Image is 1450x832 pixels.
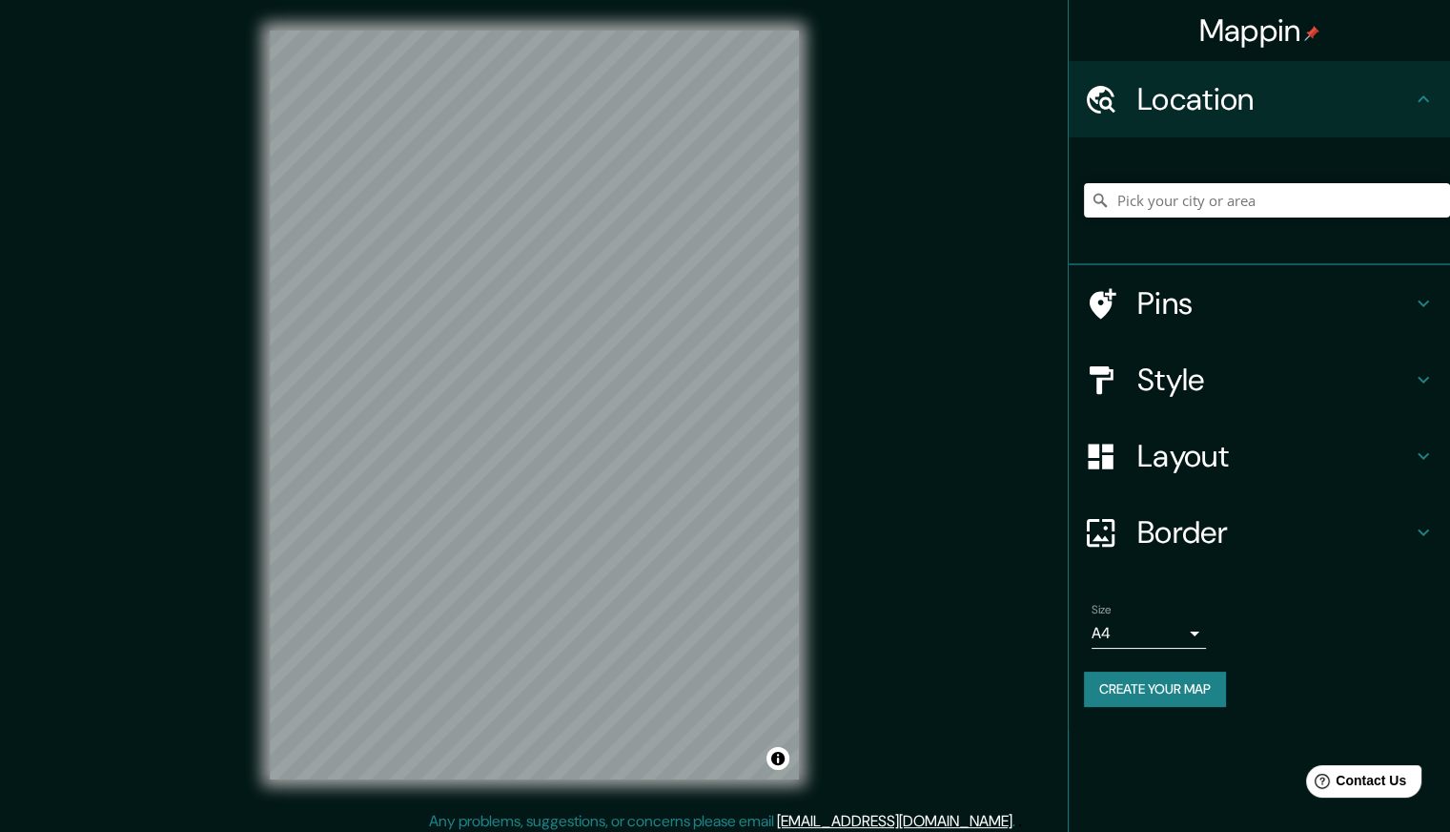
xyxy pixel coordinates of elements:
h4: Layout [1137,437,1412,475]
input: Pick your city or area [1084,183,1450,218]
h4: Mappin [1199,11,1320,50]
canvas: Map [270,31,799,780]
label: Size [1092,602,1112,618]
div: Location [1069,61,1450,137]
iframe: Help widget launcher [1280,758,1429,811]
h4: Pins [1137,284,1412,322]
button: Toggle attribution [766,747,789,770]
button: Create your map [1084,672,1226,707]
div: Pins [1069,265,1450,342]
h4: Style [1137,361,1412,399]
a: [EMAIL_ADDRESS][DOMAIN_NAME] [777,811,1012,831]
h4: Location [1137,80,1412,118]
div: Border [1069,494,1450,571]
div: A4 [1092,618,1206,649]
div: Layout [1069,418,1450,494]
div: Style [1069,342,1450,418]
h4: Border [1137,513,1412,551]
img: pin-icon.png [1304,26,1319,41]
